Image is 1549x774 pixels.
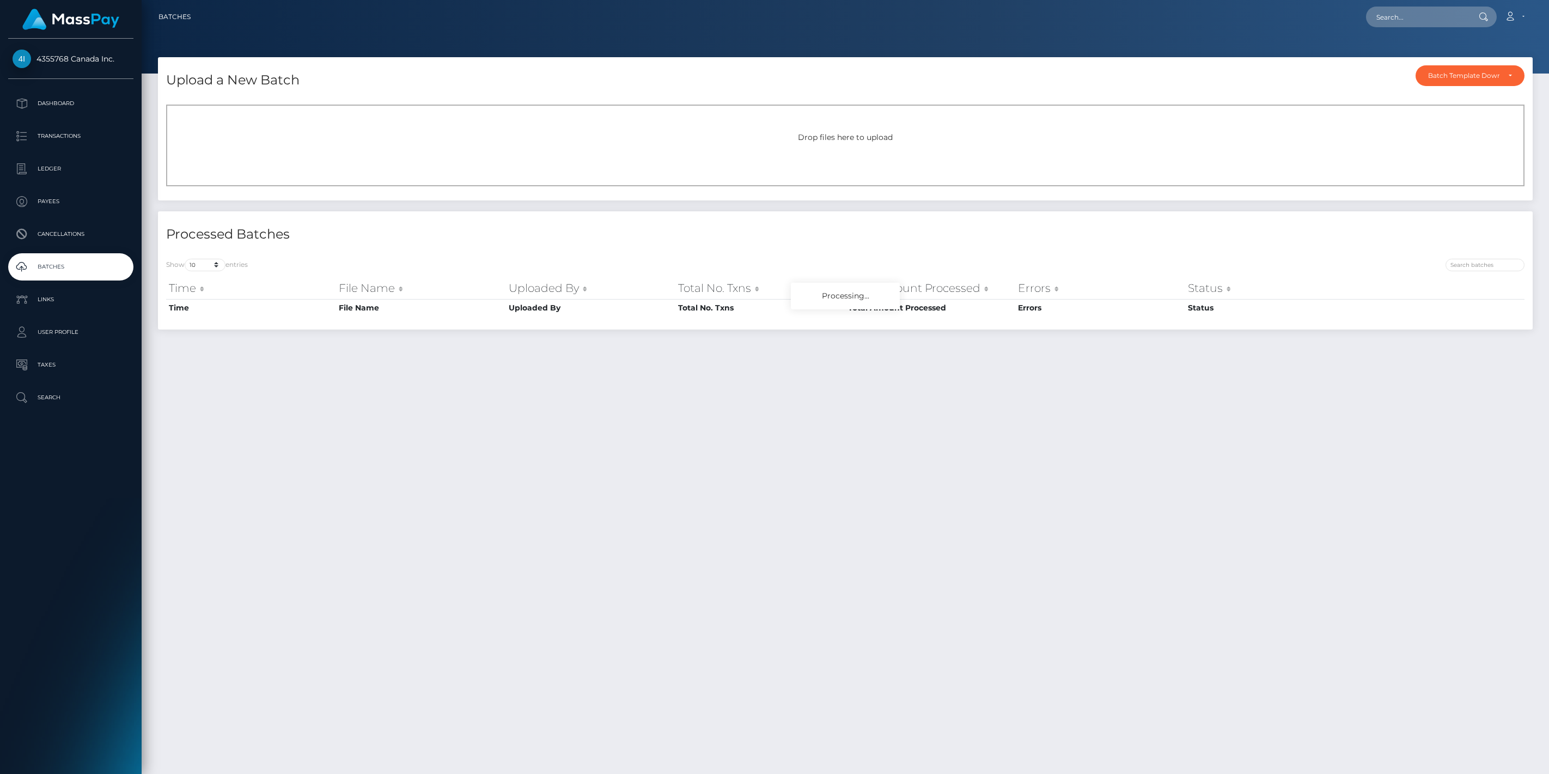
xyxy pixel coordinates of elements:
[13,324,129,340] p: User Profile
[506,277,676,299] th: Uploaded By
[13,259,129,275] p: Batches
[845,277,1015,299] th: Total Amount Processed
[13,357,129,373] p: Taxes
[8,253,133,281] a: Batches
[1015,299,1185,316] th: Errors
[13,389,129,406] p: Search
[166,259,248,271] label: Show entries
[8,221,133,248] a: Cancellations
[22,9,119,30] img: MassPay Logo
[8,90,133,117] a: Dashboard
[1428,71,1499,80] div: Batch Template Download
[166,71,300,90] h4: Upload a New Batch
[798,132,893,142] span: Drop files here to upload
[13,226,129,242] p: Cancellations
[8,319,133,346] a: User Profile
[8,188,133,215] a: Payees
[13,291,129,308] p: Links
[13,50,31,68] img: 4355768 Canada Inc.
[1015,277,1185,299] th: Errors
[506,299,676,316] th: Uploaded By
[336,299,506,316] th: File Name
[13,161,129,177] p: Ledger
[1446,259,1524,271] input: Search batches
[675,277,845,299] th: Total No. Txns
[185,259,225,271] select: Showentries
[13,128,129,144] p: Transactions
[1366,7,1468,27] input: Search...
[1416,65,1524,86] button: Batch Template Download
[158,5,191,28] a: Batches
[845,299,1015,316] th: Total Amount Processed
[13,193,129,210] p: Payees
[166,277,336,299] th: Time
[8,54,133,64] span: 4355768 Canada Inc.
[166,225,837,244] h4: Processed Batches
[8,123,133,150] a: Transactions
[1185,277,1355,299] th: Status
[8,384,133,411] a: Search
[166,299,336,316] th: Time
[1185,299,1355,316] th: Status
[791,283,900,309] div: Processing...
[8,286,133,313] a: Links
[13,95,129,112] p: Dashboard
[675,299,845,316] th: Total No. Txns
[8,155,133,182] a: Ledger
[8,351,133,379] a: Taxes
[336,277,506,299] th: File Name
